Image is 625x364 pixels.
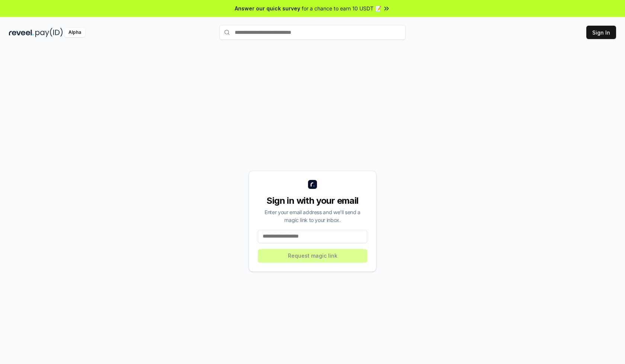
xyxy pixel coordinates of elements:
[258,195,367,207] div: Sign in with your email
[308,180,317,189] img: logo_small
[586,26,616,39] button: Sign In
[258,208,367,224] div: Enter your email address and we’ll send a magic link to your inbox.
[9,28,34,37] img: reveel_dark
[64,28,85,37] div: Alpha
[35,28,63,37] img: pay_id
[235,4,300,12] span: Answer our quick survey
[302,4,381,12] span: for a chance to earn 10 USDT 📝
